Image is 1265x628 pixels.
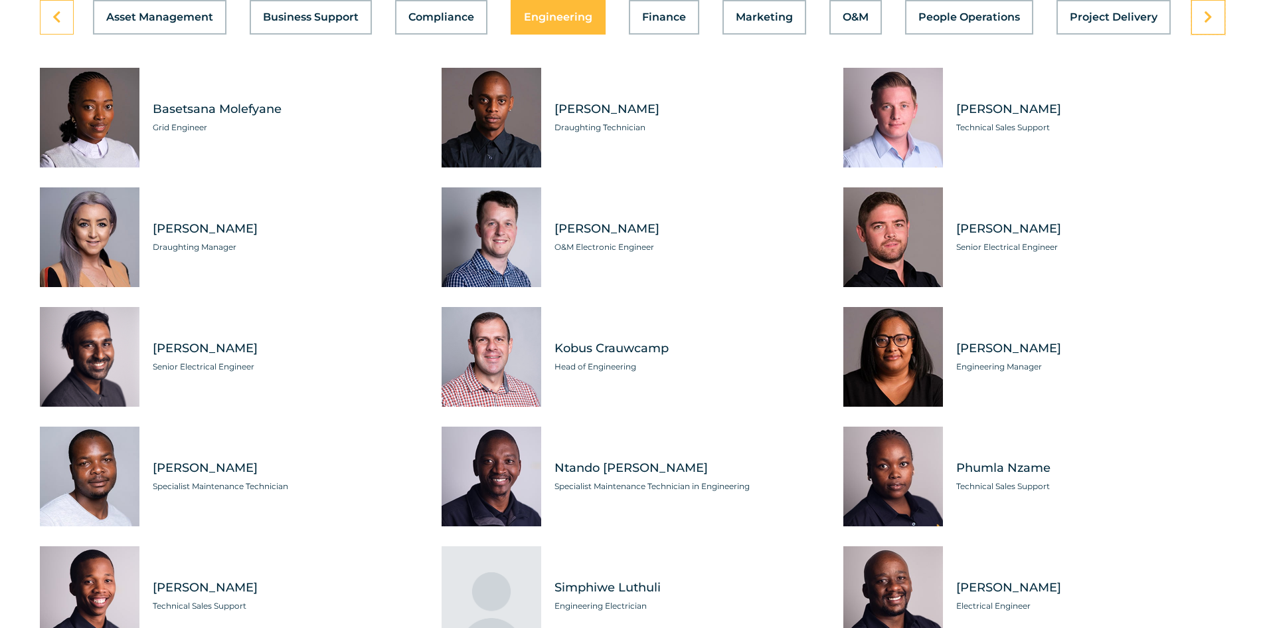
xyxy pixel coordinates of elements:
[956,121,1225,134] span: Technical Sales Support
[554,241,823,254] span: O&M Electronic Engineer
[554,599,823,613] span: Engineering Electrician
[956,480,1225,493] span: Technical Sales Support
[554,121,823,134] span: Draughting Technician
[554,360,823,373] span: Head of Engineering
[153,221,422,237] span: [PERSON_NAME]
[956,221,1225,237] span: [PERSON_NAME]
[554,480,823,493] span: Specialist Maintenance Technician in Engineering
[736,12,793,23] span: Marketing
[956,599,1225,613] span: Electrical Engineer
[106,12,213,23] span: Asset Management
[263,12,359,23] span: Business Support
[153,599,422,613] span: Technical Sales Support
[956,460,1225,476] span: Phumla Nzame
[153,340,422,357] span: [PERSON_NAME]
[554,460,823,476] span: Ntando [PERSON_NAME]
[554,221,823,237] span: [PERSON_NAME]
[956,360,1225,373] span: Engineering Manager
[1070,12,1157,23] span: Project Delivery
[843,12,869,23] span: O&M
[524,12,592,23] span: Engineering
[153,579,422,596] span: [PERSON_NAME]
[153,121,422,134] span: Grid Engineer
[956,241,1225,254] span: Senior Electrical Engineer
[153,480,422,493] span: Specialist Maintenance Technician
[153,241,422,254] span: Draughting Manager
[153,101,422,118] span: Basetsana Molefyane
[918,12,1020,23] span: People Operations
[956,340,1225,357] span: [PERSON_NAME]
[642,12,686,23] span: Finance
[153,460,422,476] span: [PERSON_NAME]
[554,579,823,596] span: Simphiwe Luthuli
[408,12,474,23] span: Compliance
[153,360,422,373] span: Senior Electrical Engineer
[956,101,1225,118] span: [PERSON_NAME]
[956,579,1225,596] span: [PERSON_NAME]
[554,101,823,118] span: [PERSON_NAME]
[554,340,823,357] span: Kobus Crauwcamp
